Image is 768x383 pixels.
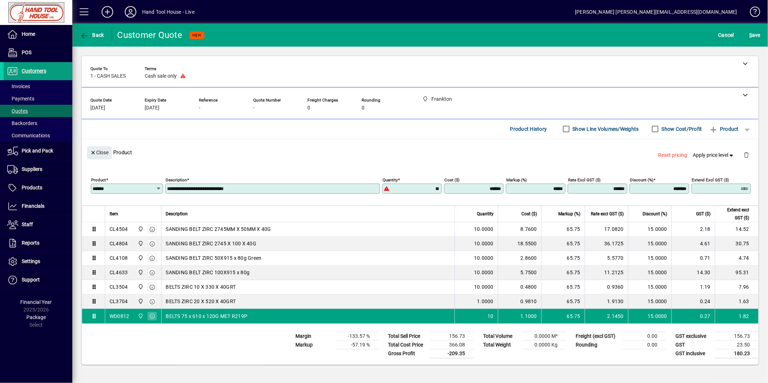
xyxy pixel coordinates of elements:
td: 4.74 [715,251,758,266]
span: Apply price level [693,151,735,159]
td: 0.0000 Kg [523,340,566,349]
div: 2.1450 [589,313,624,320]
span: SANDING BELT ZIRC 50X915 x 80g Green [166,254,262,262]
span: SANDING BELT ZIRC 2745 X 100 X 40G [166,240,257,247]
mat-label: Description [166,177,187,182]
a: POS [4,44,72,62]
td: Gross Profit [384,349,430,358]
div: 36.1725 [589,240,624,247]
td: 156.73 [430,332,474,340]
td: GST [672,340,715,349]
button: Product History [507,122,550,135]
span: 1 - CASH SALES [90,73,126,79]
a: Financials [4,197,72,215]
td: -133.57 % [335,332,379,340]
td: 65.75 [541,309,585,323]
td: Total Cost Price [384,340,430,349]
td: 1.19 [671,280,715,294]
span: Quantity [477,210,494,218]
td: Total Volume [479,332,523,340]
span: ave [749,29,760,41]
mat-label: Discount (%) [630,177,653,182]
span: Quotes [7,108,28,114]
span: Frankton [136,268,144,276]
td: 2.8600 [498,251,541,266]
span: Rate excl GST ($) [591,210,624,218]
span: 0 [362,105,364,111]
span: Suppliers [22,166,42,172]
span: Back [80,32,104,38]
span: Frankton [136,240,144,248]
td: Margin [292,332,335,340]
div: CL3504 [110,283,128,291]
td: Total Sell Price [384,332,430,340]
span: S [749,32,752,38]
td: Freight (excl GST) [572,332,623,340]
app-page-header-button: Delete [738,151,755,158]
td: 65.75 [541,280,585,294]
span: BELTS ZIRC 20 X 520 X 40GRT [166,298,236,305]
span: Cost ($) [521,210,537,218]
label: Show Line Volumes/Weights [571,125,639,133]
div: CL4633 [110,269,128,276]
mat-label: Quantity [383,177,398,182]
span: Description [166,210,188,218]
td: Rounding [572,340,623,349]
span: BELTS ZIRC 10 X 330 X 40GRT [166,283,236,291]
span: Communications [7,133,50,138]
td: 65.75 [541,237,585,251]
a: Pick and Pack [4,142,72,160]
a: Support [4,271,72,289]
a: Backorders [4,117,72,129]
span: BELTS 75 x 610 x 120G MET R219P [166,313,248,320]
div: Customer Quote [118,29,183,41]
td: 23.50 [715,340,759,349]
span: Reports [22,240,39,246]
td: 15.0000 [628,222,671,237]
span: Item [110,210,118,218]
button: Product [706,122,742,135]
td: Markup [292,340,335,349]
app-page-header-button: Close [85,149,114,156]
a: Payments [4,92,72,105]
td: 14.30 [671,266,715,280]
a: Products [4,179,72,197]
button: Close [87,146,112,159]
td: Total Weight [479,340,523,349]
a: Invoices [4,80,72,92]
div: CL4504 [110,225,128,233]
span: Staff [22,221,33,227]
td: -57.19 % [335,340,379,349]
span: NEW [192,33,201,38]
td: 15.0000 [628,294,671,309]
span: 10.0000 [474,269,494,276]
mat-label: Product [91,177,106,182]
td: 0.9810 [498,294,541,309]
span: Product History [510,123,547,135]
span: Pick and Pack [22,148,53,154]
td: GST exclusive [672,332,715,340]
span: Frankton [136,225,144,233]
span: Markup (%) [558,210,580,218]
td: 0.27 [671,309,715,323]
button: Profile [119,5,142,18]
a: Communications [4,129,72,142]
span: Package [26,314,46,320]
td: 15.0000 [628,309,671,323]
a: Staff [4,216,72,234]
td: 0.00 [623,332,666,340]
td: 0.00 [623,340,666,349]
td: 14.52 [715,222,758,237]
button: Apply price level [690,149,738,162]
td: 4.61 [671,237,715,251]
td: 65.75 [541,222,585,237]
td: 65.75 [541,251,585,266]
td: 2.18 [671,222,715,237]
button: Back [78,29,106,42]
span: Cancel [718,29,734,41]
span: Frankton [136,283,144,291]
div: Product [82,139,759,165]
span: - [199,105,200,111]
span: Home [22,31,35,37]
td: 8.7600 [498,222,541,237]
